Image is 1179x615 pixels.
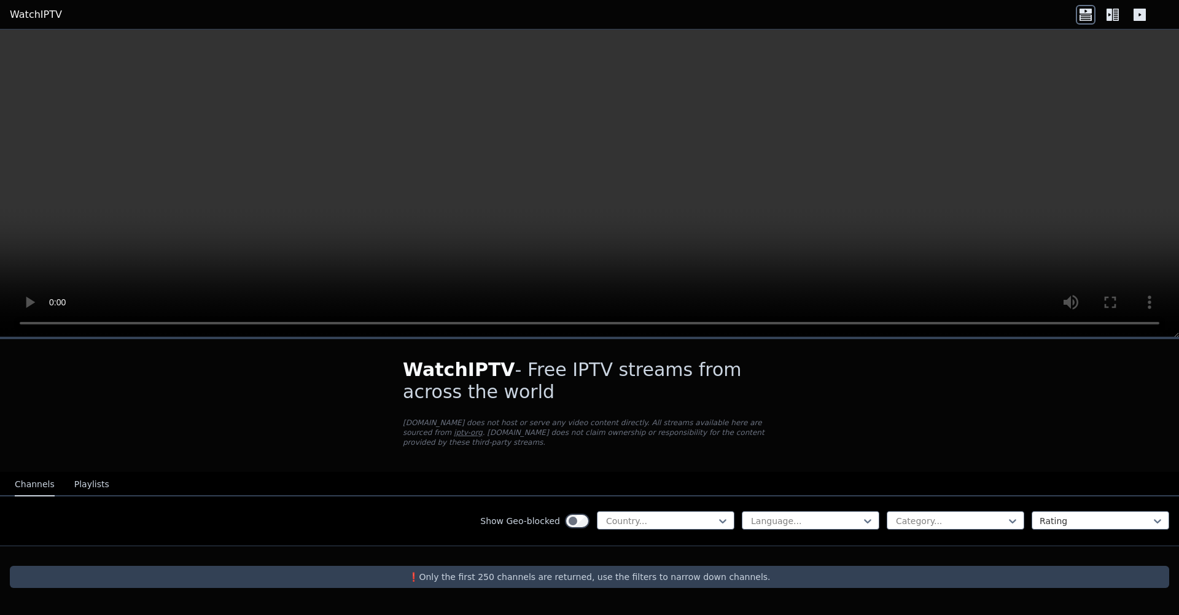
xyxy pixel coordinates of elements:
[454,428,483,437] a: iptv-org
[403,359,515,380] span: WatchIPTV
[74,473,109,496] button: Playlists
[15,473,55,496] button: Channels
[15,571,1164,583] p: ❗️Only the first 250 channels are returned, use the filters to narrow down channels.
[403,359,776,403] h1: - Free IPTV streams from across the world
[480,515,560,527] label: Show Geo-blocked
[10,7,62,22] a: WatchIPTV
[403,418,776,447] p: [DOMAIN_NAME] does not host or serve any video content directly. All streams available here are s...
